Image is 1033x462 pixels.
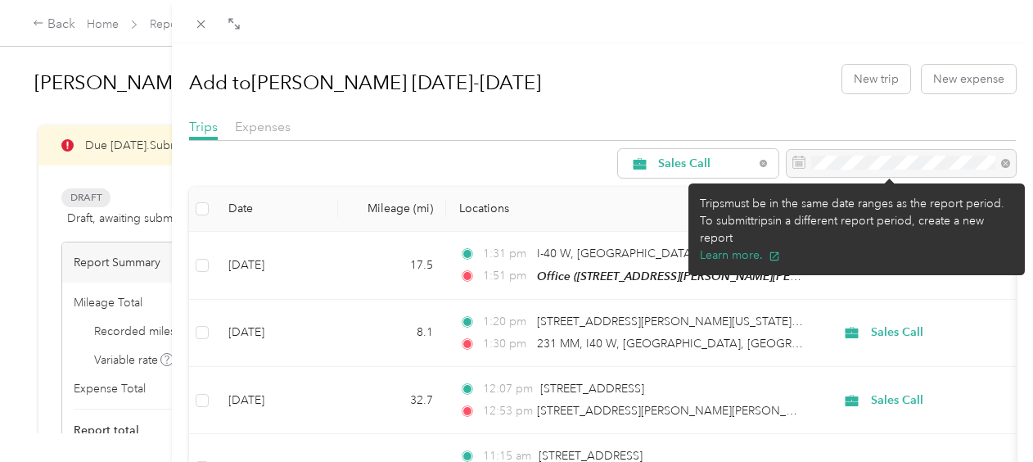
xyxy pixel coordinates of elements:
[700,212,1013,247] div: To submit trips in a different report period, create a new report
[446,187,823,232] th: Locations
[215,187,338,232] th: Date
[215,232,338,300] td: [DATE]
[537,315,851,328] span: [STREET_ADDRESS][PERSON_NAME][US_STATE][US_STATE]
[235,119,291,134] span: Expenses
[658,158,754,170] span: Sales Call
[537,247,819,260] span: I-40 W, [GEOGRAPHIC_DATA], [GEOGRAPHIC_DATA]
[483,245,530,263] span: 1:31 pm
[338,232,446,300] td: 17.5
[189,63,541,102] h1: Add to [PERSON_NAME] [DATE]-[DATE]
[871,324,1021,342] span: Sales Call
[189,119,218,134] span: Trips
[483,402,530,420] span: 12:53 pm
[483,335,530,353] span: 1:30 pm
[540,382,644,396] span: [STREET_ADDRESS]
[941,370,1033,462] iframe: Everlance-gr Chat Button Frame
[483,313,530,331] span: 1:20 pm
[537,269,926,283] span: Office ([STREET_ADDRESS][PERSON_NAME][PERSON_NAME][US_STATE])
[700,195,1013,212] div: Trips must be in the same date ranges as the report period.
[338,300,446,367] td: 8.1
[842,65,910,93] button: New trip
[338,367,446,434] td: 32.7
[871,392,1021,410] span: Sales Call
[537,404,823,418] span: [STREET_ADDRESS][PERSON_NAME][PERSON_NAME]
[215,367,338,434] td: [DATE]
[215,300,338,367] td: [DATE]
[483,380,533,398] span: 12:07 pm
[922,65,1016,93] button: New expense
[338,187,446,232] th: Mileage (mi)
[700,247,780,264] button: Learn more.
[483,267,530,285] span: 1:51 pm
